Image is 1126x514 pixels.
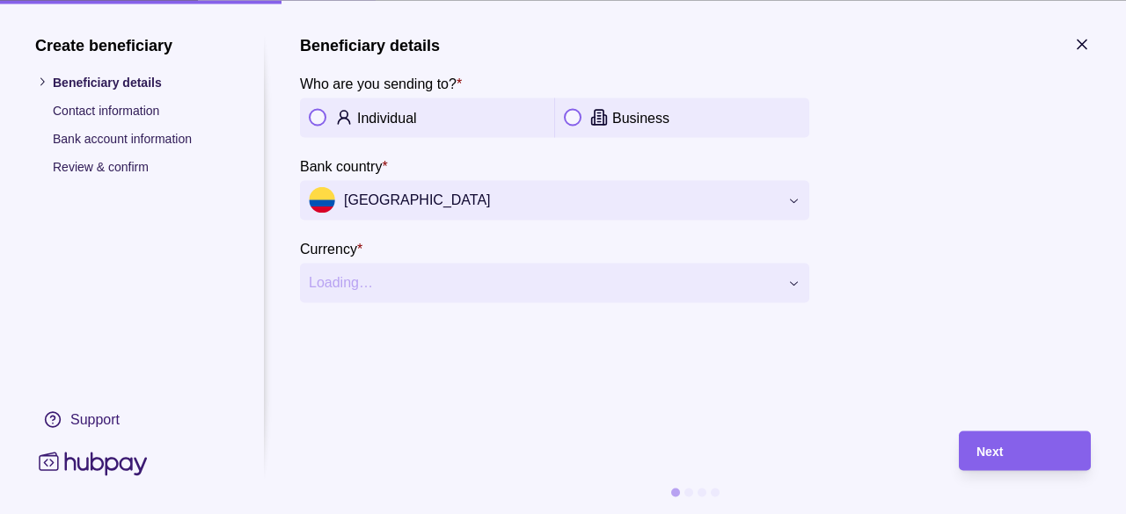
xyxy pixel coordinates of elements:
[53,100,229,119] p: Contact information
[976,445,1003,459] span: Next
[300,76,457,90] p: Who are you sending to?
[53,128,229,148] p: Bank account information
[300,241,357,256] p: Currency
[612,111,669,126] p: Business
[300,35,440,54] h1: Beneficiary details
[300,237,362,258] label: Currency
[959,431,1091,470] button: Next
[300,158,382,173] p: Bank country
[357,111,417,126] p: Individual
[35,401,229,438] a: Support
[300,155,388,176] label: Bank country
[70,409,120,429] div: Support
[300,72,462,93] label: Who are you sending to?
[53,72,229,91] p: Beneficiary details
[35,35,229,54] h1: Create beneficiary
[53,156,229,176] p: Review & confirm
